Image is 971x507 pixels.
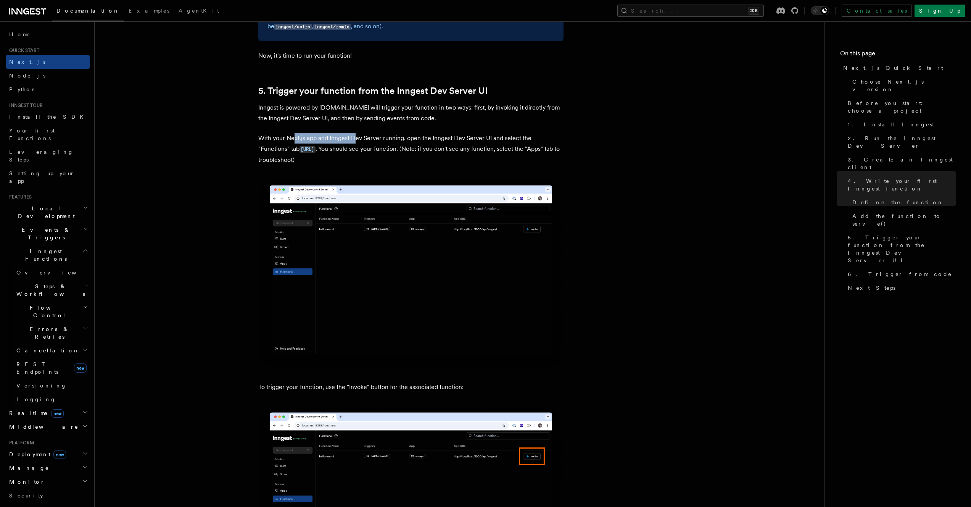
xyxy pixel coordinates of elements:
[74,363,87,373] span: new
[840,49,956,61] h4: On this page
[9,492,43,499] span: Security
[52,2,124,21] a: Documentation
[6,110,90,124] a: Install the SDK
[13,344,90,357] button: Cancellation
[6,450,66,458] span: Deployment
[6,423,79,431] span: Middleware
[845,153,956,174] a: 3. Create an Inngest client
[845,118,956,131] a: 1. Install Inngest
[53,450,66,459] span: new
[6,447,90,461] button: Deploymentnew
[9,149,74,163] span: Leveraging Steps
[6,202,90,223] button: Local Development
[849,195,956,209] a: Define the function
[9,73,45,79] span: Node.js
[9,170,75,184] span: Setting up your app
[51,409,64,418] span: new
[9,31,31,38] span: Home
[849,209,956,231] a: Add the function to serve()
[840,61,956,75] a: Next.js Quick Start
[749,7,759,15] kbd: ⌘K
[313,24,351,30] code: inngest/remix
[13,392,90,406] a: Logging
[6,244,90,266] button: Inngest Functions
[300,146,316,153] code: [URL]
[848,99,956,115] span: Before you start: choose a project
[258,86,488,96] a: 5. Trigger your function from the Inngest Dev Server UI
[13,304,83,319] span: Flow Control
[6,464,49,472] span: Manage
[6,145,90,166] a: Leveraging Steps
[848,234,956,264] span: 5. Trigger your function from the Inngest Dev Server UI
[845,231,956,267] a: 5. Trigger your function from the Inngest Dev Server UI
[258,178,564,370] img: Inngest Dev Server web interface's functions tab with functions listed
[6,102,43,108] span: Inngest tour
[258,50,564,61] p: Now, it's time to run your function!
[6,223,90,244] button: Events & Triggers
[16,383,67,389] span: Versioning
[6,461,90,475] button: Manage
[849,75,956,96] a: Choose Next.js version
[6,420,90,434] button: Middleware
[915,5,965,17] a: Sign Up
[848,270,952,278] span: 6. Trigger from code
[129,8,169,14] span: Examples
[843,64,943,72] span: Next.js Quick Start
[845,96,956,118] a: Before you start: choose a project
[258,102,564,124] p: Inngest is powered by [DOMAIN_NAME] will trigger your function in two ways: first, by invoking it...
[13,266,90,279] a: Overview
[6,409,64,417] span: Realtime
[13,379,90,392] a: Versioning
[9,59,45,65] span: Next.js
[258,133,564,165] p: With your Next.js app and Inngest Dev Server running, open the Inngest Dev Server UI and select t...
[13,347,79,354] span: Cancellation
[6,55,90,69] a: Next.js
[13,322,90,344] button: Errors & Retries
[6,478,45,486] span: Monitor
[845,131,956,153] a: 2. Run the Inngest Dev Server
[848,177,956,192] span: 4. Write your first Inngest function
[6,489,90,502] a: Security
[300,145,316,152] a: [URL]
[13,283,85,298] span: Steps & Workflows
[6,205,83,220] span: Local Development
[6,27,90,41] a: Home
[9,114,88,120] span: Install the SDK
[6,266,90,406] div: Inngest Functions
[179,8,219,14] span: AgentKit
[16,396,56,402] span: Logging
[845,281,956,295] a: Next Steps
[6,226,83,241] span: Events & Triggers
[845,174,956,195] a: 4. Write your first Inngest function
[852,212,956,228] span: Add the function to serve()
[13,325,83,341] span: Errors & Retries
[13,301,90,322] button: Flow Control
[124,2,174,21] a: Examples
[6,247,82,263] span: Inngest Functions
[6,69,90,82] a: Node.js
[6,440,34,446] span: Platform
[16,270,95,276] span: Overview
[258,382,564,392] p: To trigger your function, use the "Invoke" button for the associated function:
[811,6,829,15] button: Toggle dark mode
[9,128,55,141] span: Your first Functions
[56,8,119,14] span: Documentation
[617,5,764,17] button: Search...⌘K
[852,78,956,93] span: Choose Next.js version
[13,357,90,379] a: REST Endpointsnew
[174,2,224,21] a: AgentKit
[13,279,90,301] button: Steps & Workflows
[6,47,39,53] span: Quick start
[6,475,90,489] button: Monitor
[6,124,90,145] a: Your first Functions
[848,121,934,128] span: 1. Install Inngest
[6,166,90,188] a: Setting up your app
[9,86,37,92] span: Python
[845,267,956,281] a: 6. Trigger from code
[852,199,944,206] span: Define the function
[6,406,90,420] button: Realtimenew
[16,361,58,375] span: REST Endpoints
[848,156,956,171] span: 3. Create an Inngest client
[848,134,956,150] span: 2. Run the Inngest Dev Server
[848,284,895,292] span: Next Steps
